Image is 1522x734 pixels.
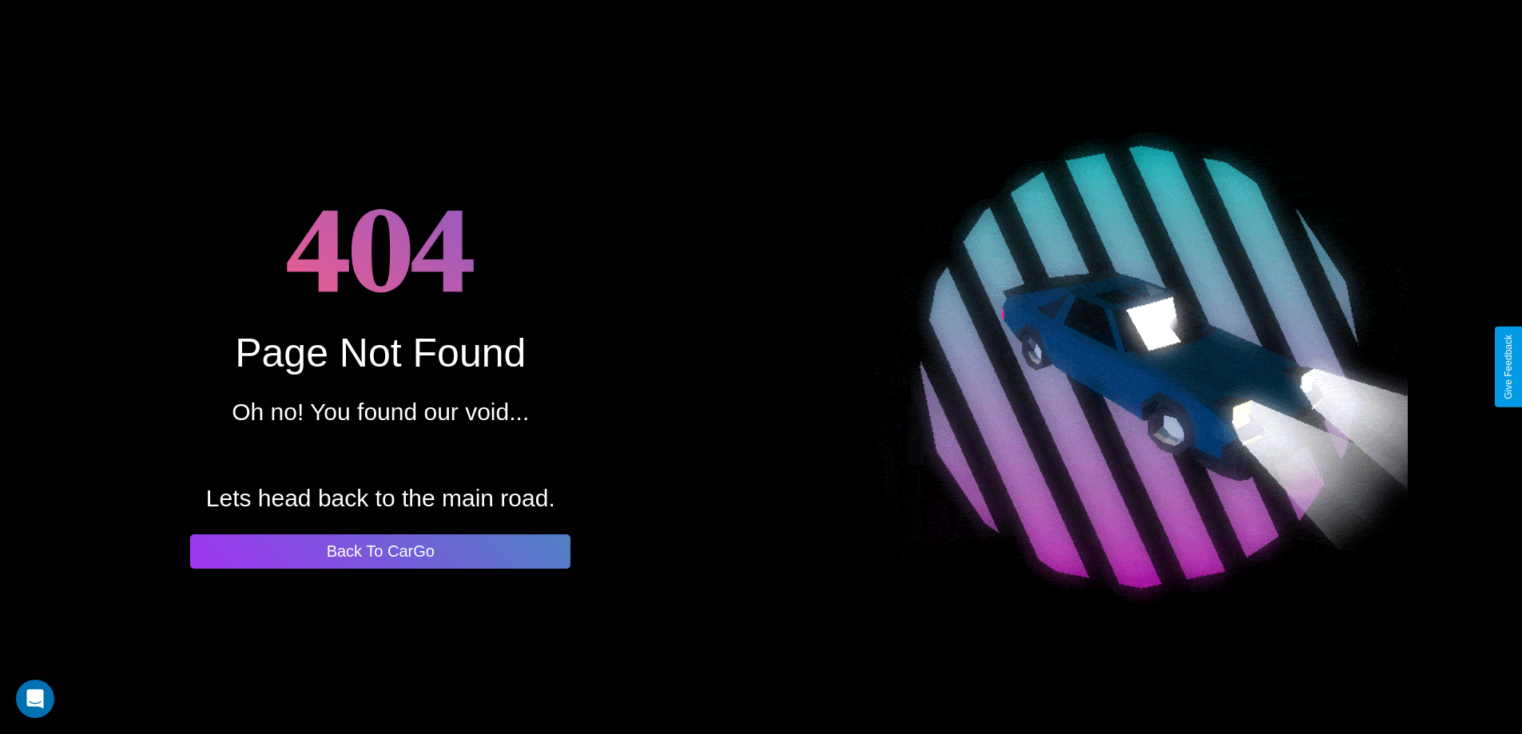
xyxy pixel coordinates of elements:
[190,534,570,569] button: Back To CarGo
[235,330,526,376] div: Page Not Found
[286,166,475,330] h1: 404
[206,391,555,520] p: Oh no! You found our void... Lets head back to the main road.
[16,680,54,718] div: Open Intercom Messenger
[875,101,1408,633] img: spinning car
[1503,335,1514,399] div: Give Feedback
